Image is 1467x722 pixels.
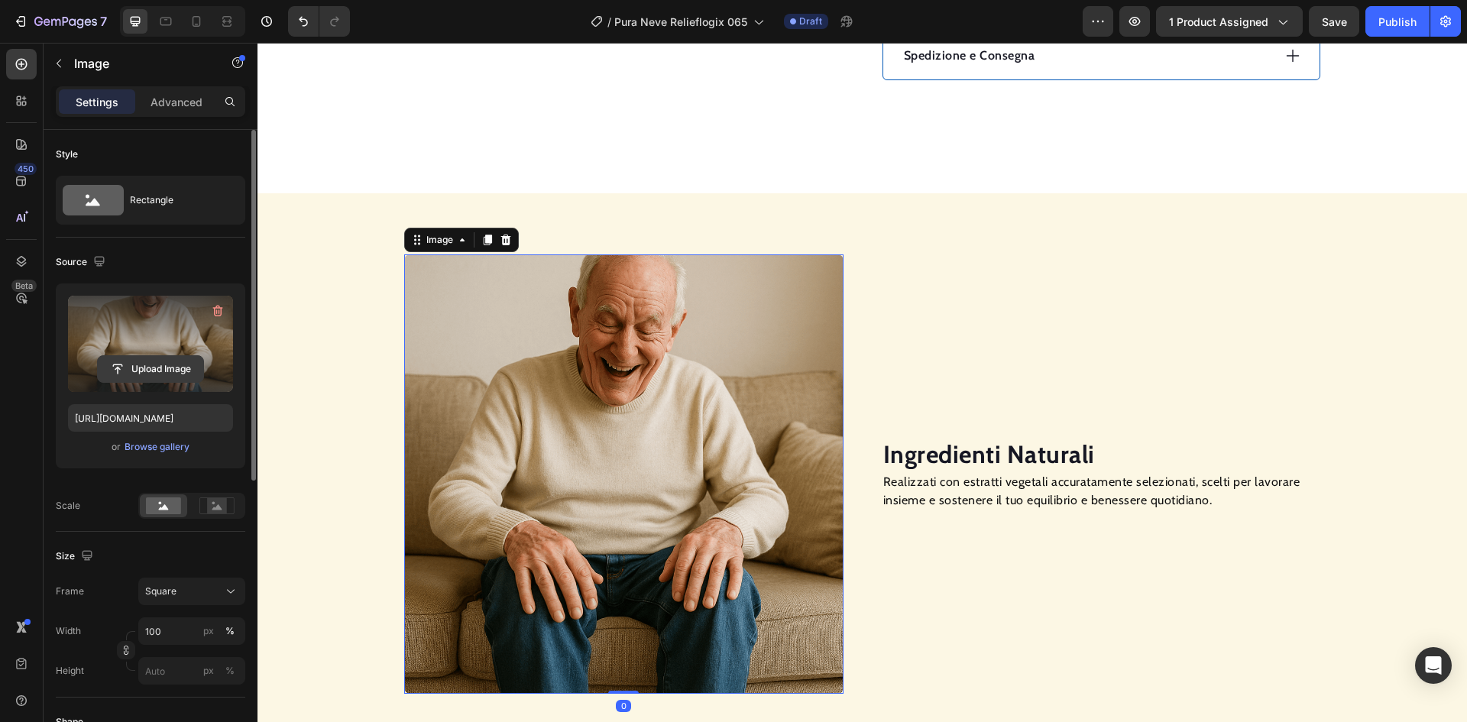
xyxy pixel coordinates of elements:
[74,54,204,73] p: Image
[138,617,245,645] input: px%
[56,546,96,567] div: Size
[56,584,84,598] label: Frame
[203,624,214,638] div: px
[257,43,1467,722] iframe: Design area
[1309,6,1359,37] button: Save
[56,499,80,513] div: Scale
[607,14,611,30] span: /
[6,6,114,37] button: 7
[199,622,218,640] button: %
[138,578,245,605] button: Square
[225,664,235,678] div: %
[799,15,822,28] span: Draft
[124,439,190,455] button: Browse gallery
[15,163,37,175] div: 450
[56,147,78,161] div: Style
[76,94,118,110] p: Settings
[221,662,239,680] button: px
[626,430,1062,467] p: Realizzati con estratti vegetali accuratamente selezionati, scelti per lavorare insieme e sostene...
[145,584,176,598] span: Square
[112,438,121,456] span: or
[56,624,81,638] label: Width
[288,6,350,37] div: Undo/Redo
[1415,647,1452,684] div: Open Intercom Messenger
[1156,6,1303,37] button: 1 product assigned
[358,657,374,669] div: 0
[138,657,245,685] input: px%
[1378,14,1417,30] div: Publish
[626,397,837,426] strong: Ingredienti Naturali
[100,12,107,31] p: 7
[199,662,218,680] button: %
[203,664,214,678] div: px
[125,440,189,454] div: Browse gallery
[97,355,204,383] button: Upload Image
[68,404,233,432] input: https://example.com/image.jpg
[11,280,37,292] div: Beta
[221,622,239,640] button: px
[56,664,84,678] label: Height
[1169,14,1268,30] span: 1 product assigned
[166,190,199,204] div: Image
[147,212,586,651] img: gempages_576374954476438467-55f5dfdd-eb77-40bc-b746-f7c7b4aea143.png
[614,14,747,30] span: Pura Neve Relieflogix 065
[151,94,202,110] p: Advanced
[1365,6,1430,37] button: Publish
[130,183,223,218] div: Rectangle
[56,252,108,273] div: Source
[1322,15,1347,28] span: Save
[225,624,235,638] div: %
